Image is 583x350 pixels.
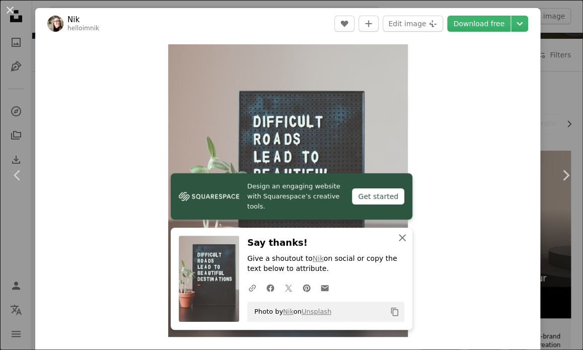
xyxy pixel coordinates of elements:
[302,308,331,315] a: Unsplash
[386,303,403,320] button: Copy to clipboard
[352,188,404,204] div: Get started
[247,181,344,212] span: Design an engaging website with Squarespace’s creative tools.
[447,16,511,32] a: Download free
[283,308,293,315] a: Nik
[168,44,408,337] button: Zoom in on this image
[171,173,412,220] a: Design an engaging website with Squarespace’s creative tools.Get started
[298,277,316,298] a: Share on Pinterest
[249,304,331,320] span: Photo by on
[67,15,99,25] a: Nik
[334,16,354,32] button: Like
[511,16,528,32] button: Choose download size
[247,254,404,274] p: Give a shoutout to on social or copy the text below to attribute.
[313,255,324,263] a: Nik
[247,236,404,250] h3: Say thanks!
[279,277,298,298] a: Share on Twitter
[261,277,279,298] a: Share on Facebook
[383,16,443,32] button: Edit image
[168,44,408,337] img: difficult roads lead to beautiful destinations desk decor
[67,25,99,32] a: helloimnik
[47,16,63,32] img: Go to Nik's profile
[316,277,334,298] a: Share over email
[548,127,583,224] a: Next
[358,16,379,32] button: Add to Collection
[179,189,239,204] img: file-1606177908946-d1eed1cbe4f5image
